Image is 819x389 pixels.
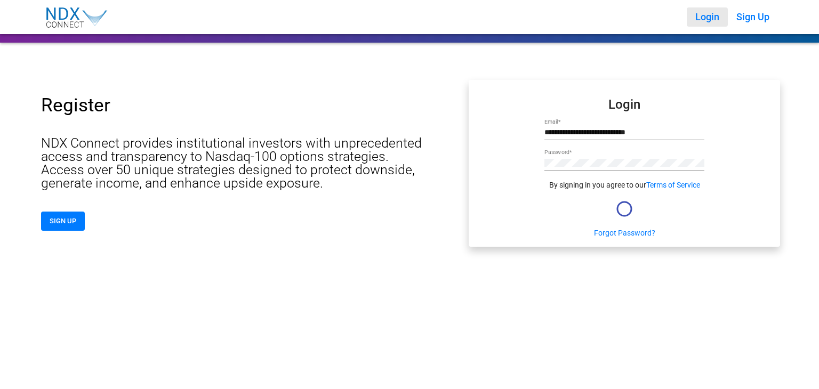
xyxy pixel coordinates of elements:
[50,217,76,225] span: SIGN UP
[41,96,110,115] p: Register
[41,136,430,190] p: NDX Connect provides institutional investors with unprecedented access and transparency to Nasdaq...
[608,99,640,110] mat-card-title: Login
[646,180,700,190] a: Terms of Service
[736,11,769,22] span: Sign Up
[41,3,111,32] img: NDX_Connect_Logo-01.svg
[687,7,728,27] button: Login
[728,7,778,27] button: Sign Up
[41,212,85,231] button: SIGN UP
[695,11,719,22] span: Login
[594,228,655,238] a: Forgot Password?
[544,180,704,190] div: By signing in you agree to our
